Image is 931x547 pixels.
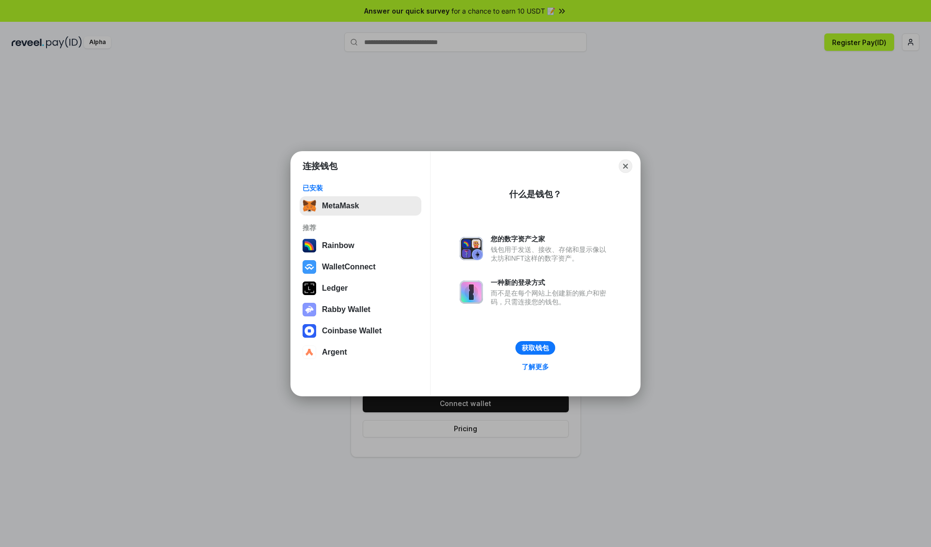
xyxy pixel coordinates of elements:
[303,223,418,232] div: 推荐
[322,348,347,357] div: Argent
[300,236,421,255] button: Rainbow
[460,281,483,304] img: svg+xml,%3Csvg%20xmlns%3D%22http%3A%2F%2Fwww.w3.org%2F2000%2Fsvg%22%20fill%3D%22none%22%20viewBox...
[322,327,382,335] div: Coinbase Wallet
[491,289,611,306] div: 而不是在每个网站上创建新的账户和密码，只需连接您的钱包。
[516,360,555,373] a: 了解更多
[300,321,421,341] button: Coinbase Wallet
[515,341,555,355] button: 获取钱包
[619,159,632,173] button: Close
[491,234,611,243] div: 您的数字资产之家
[509,188,562,200] div: 什么是钱包？
[300,279,421,298] button: Ledger
[303,324,316,338] img: svg+xml,%3Csvg%20width%3D%2228%22%20height%3D%2228%22%20viewBox%3D%220%200%2028%2028%22%20fill%3D...
[303,160,337,172] h1: 连接钱包
[491,278,611,287] div: 一种新的登录方式
[303,345,316,359] img: svg+xml,%3Csvg%20width%3D%2228%22%20height%3D%2228%22%20viewBox%3D%220%200%2028%2028%22%20fill%3D...
[303,281,316,295] img: svg+xml,%3Csvg%20xmlns%3D%22http%3A%2F%2Fwww.w3.org%2F2000%2Fsvg%22%20width%3D%2228%22%20height%3...
[303,199,316,213] img: svg+xml,%3Csvg%20fill%3D%22none%22%20height%3D%2233%22%20viewBox%3D%220%200%2035%2033%22%20width%...
[322,284,348,293] div: Ledger
[303,184,418,192] div: 已安装
[300,300,421,319] button: Rabby Wallet
[322,305,370,314] div: Rabby Wallet
[322,241,354,250] div: Rainbow
[491,245,611,263] div: 钱包用于发送、接收、存储和显示像以太坊和NFT这样的数字资产。
[300,343,421,362] button: Argent
[460,237,483,260] img: svg+xml,%3Csvg%20xmlns%3D%22http%3A%2F%2Fwww.w3.org%2F2000%2Fsvg%22%20fill%3D%22none%22%20viewBox...
[303,260,316,274] img: svg+xml,%3Csvg%20width%3D%2228%22%20height%3D%2228%22%20viewBox%3D%220%200%2028%2028%22%20fill%3D...
[522,344,549,352] div: 获取钱包
[522,362,549,371] div: 了解更多
[322,202,359,210] div: MetaMask
[303,303,316,316] img: svg+xml,%3Csvg%20xmlns%3D%22http%3A%2F%2Fwww.w3.org%2F2000%2Fsvg%22%20fill%3D%22none%22%20viewBox...
[322,263,376,271] div: WalletConnect
[300,196,421,216] button: MetaMask
[300,257,421,277] button: WalletConnect
[303,239,316,252] img: svg+xml,%3Csvg%20width%3D%22120%22%20height%3D%22120%22%20viewBox%3D%220%200%20120%20120%22%20fil...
